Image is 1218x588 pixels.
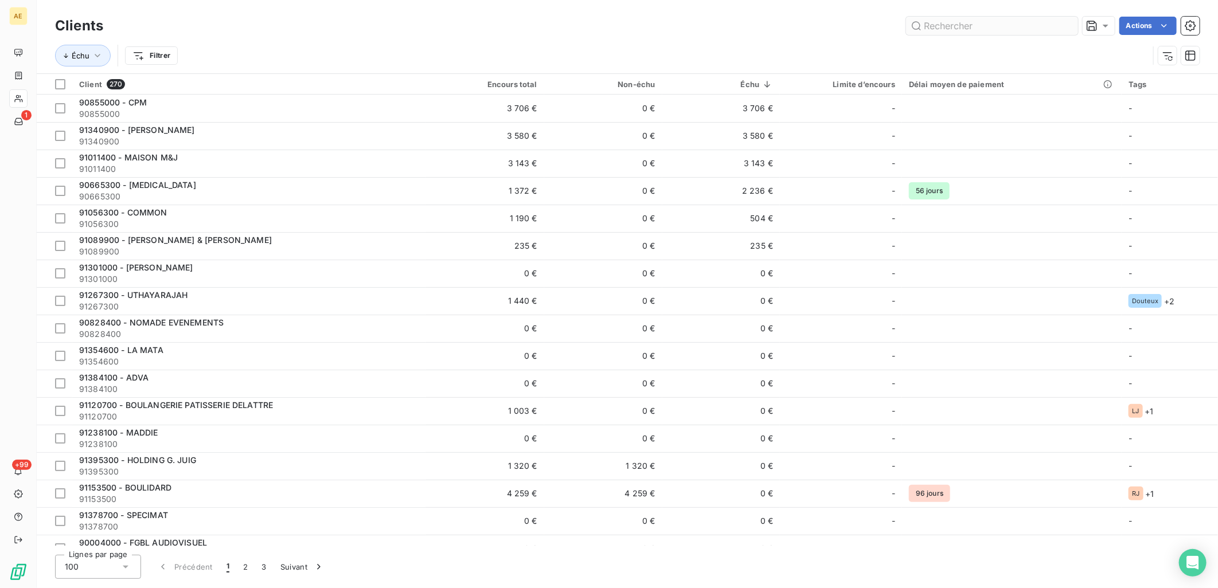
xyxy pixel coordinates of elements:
[544,260,662,287] td: 0 €
[426,535,544,562] td: 0 €
[544,177,662,205] td: 0 €
[662,260,780,287] td: 0 €
[426,95,544,122] td: 3 706 €
[544,425,662,452] td: 0 €
[544,452,662,480] td: 1 320 €
[426,177,544,205] td: 1 372 €
[79,108,419,120] span: 90855000
[544,342,662,370] td: 0 €
[79,466,419,477] span: 91395300
[544,150,662,177] td: 0 €
[79,218,419,230] span: 91056300
[79,207,167,217] span: 91056300 - COMMON
[892,185,895,197] span: -
[79,455,196,465] span: 91395300 - HOLDING G. JUIG
[662,342,780,370] td: 0 €
[1129,186,1132,195] span: -
[892,350,895,362] span: -
[79,273,419,285] span: 91301000
[669,80,774,89] div: Échu
[1129,158,1132,168] span: -
[1119,17,1177,35] button: Actions
[79,510,168,520] span: 91378700 - SPECIMAT
[1132,490,1139,497] span: RJ
[426,507,544,535] td: 0 €
[79,328,419,340] span: 90828400
[79,262,193,272] span: 91301000 - [PERSON_NAME]
[79,428,158,437] span: 91238100 - MADDIE
[892,433,895,444] span: -
[79,191,419,202] span: 90665300
[9,563,28,581] img: Logo LeanPay
[9,112,27,131] a: 1
[662,480,780,507] td: 0 €
[544,95,662,122] td: 0 €
[433,80,537,89] div: Encours total
[662,205,780,232] td: 504 €
[892,130,895,142] span: -
[55,45,111,66] button: Échu
[1129,268,1132,278] span: -
[892,268,895,279] span: -
[79,301,419,312] span: 91267300
[551,80,655,89] div: Non-échu
[662,150,780,177] td: 3 143 €
[662,397,780,425] td: 0 €
[79,538,207,547] span: 90004000 - FGBL AUDIOVISUEL
[107,79,125,89] span: 270
[909,485,950,502] span: 96 jours
[1129,516,1132,526] span: -
[662,315,780,342] td: 0 €
[426,150,544,177] td: 3 143 €
[892,405,895,417] span: -
[662,287,780,315] td: 0 €
[1129,378,1132,388] span: -
[1132,297,1158,304] span: Douteux
[662,452,780,480] td: 0 €
[662,535,780,562] td: 0 €
[1129,351,1132,360] span: -
[892,543,895,554] span: -
[426,287,544,315] td: 1 440 €
[1129,131,1132,140] span: -
[892,515,895,527] span: -
[79,290,188,300] span: 91267300 - UTHAYARAJAH
[79,235,272,245] span: 91089900 - [PERSON_NAME] & [PERSON_NAME]
[544,480,662,507] td: 4 259 €
[426,480,544,507] td: 4 259 €
[1164,295,1174,307] span: + 2
[79,521,419,532] span: 91378700
[236,555,255,579] button: 2
[909,80,1115,89] div: Délai moyen de paiement
[544,535,662,562] td: 0 €
[662,232,780,260] td: 235 €
[426,452,544,480] td: 1 320 €
[79,493,419,505] span: 91153500
[79,180,196,190] span: 90665300 - [MEDICAL_DATA]
[9,7,28,25] div: AE
[426,232,544,260] td: 235 €
[787,80,895,89] div: Limite d’encours
[55,15,103,36] h3: Clients
[892,240,895,252] span: -
[662,95,780,122] td: 3 706 €
[1129,80,1211,89] div: Tags
[662,122,780,150] td: 3 580 €
[892,488,895,499] span: -
[426,342,544,370] td: 0 €
[1129,543,1132,553] span: -
[544,287,662,315] td: 0 €
[892,295,895,307] span: -
[892,213,895,224] span: -
[426,315,544,342] td: 0 €
[892,378,895,389] span: -
[892,103,895,114] span: -
[426,122,544,150] td: 3 580 €
[79,125,195,135] span: 91340900 - [PERSON_NAME]
[544,232,662,260] td: 0 €
[1129,461,1132,471] span: -
[544,205,662,232] td: 0 €
[662,507,780,535] td: 0 €
[72,51,89,60] span: Échu
[892,158,895,169] span: -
